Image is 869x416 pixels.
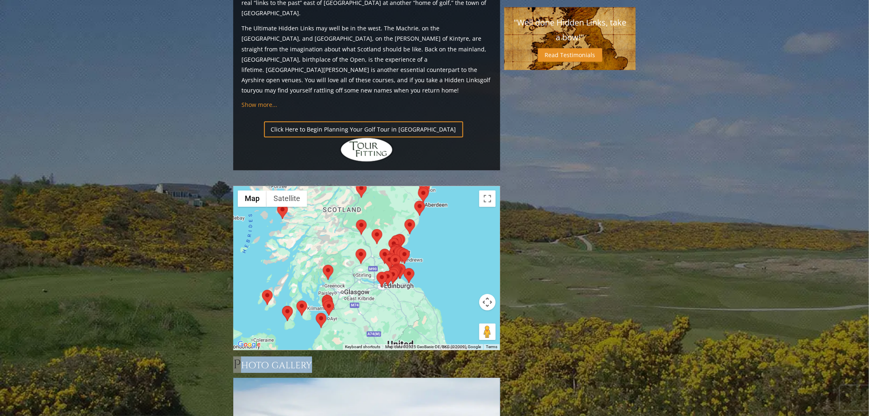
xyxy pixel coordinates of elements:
p: "Well done Hidden Links, take a bow!" [513,15,628,45]
img: Hidden Links [340,137,393,162]
button: Show street map [238,190,267,207]
img: Google [236,339,263,350]
a: Show more... [241,101,277,109]
a: Terms (opens in new tab) [486,344,497,349]
button: Keyboard shortcuts [345,344,380,350]
button: Drag Pegman onto the map to open Street View [479,324,496,340]
p: The Ultimate Hidden Links may well be in the west. The Machrie, on the [GEOGRAPHIC_DATA], and [GE... [241,23,492,95]
a: Open this area in Google Maps (opens a new window) [236,339,263,350]
span: Map data ©2025 GeoBasis-DE/BKG (©2009), Google [385,344,481,349]
button: Toggle fullscreen view [479,190,496,207]
h3: Photo Gallery [233,356,500,373]
a: Read Testimonials [538,48,602,62]
a: Click Here to Begin Planning Your Golf Tour in [GEOGRAPHIC_DATA] [264,121,463,137]
button: Show satellite imagery [267,190,307,207]
button: Map camera controls [479,294,496,310]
